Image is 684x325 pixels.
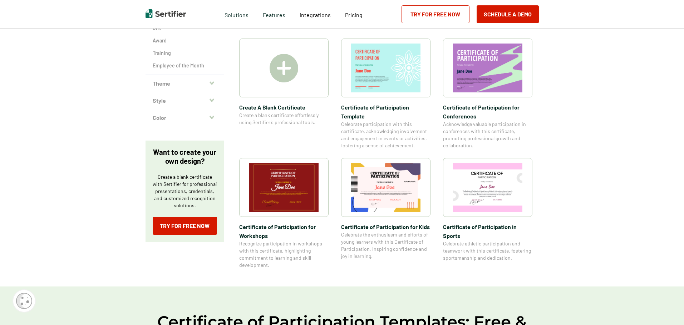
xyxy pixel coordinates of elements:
[146,109,224,126] button: Color
[153,37,217,44] a: Award
[341,39,430,149] a: Certificate of Participation TemplateCertificate of Participation TemplateCelebrate participation...
[16,293,32,309] img: Cookie Popup Icon
[453,163,522,212] img: Certificate of Participation in Sports
[351,44,420,92] img: Certificate of Participation Template
[300,11,331,18] span: Integrations
[300,10,331,19] a: Integrations
[239,240,329,269] span: Recognize participation in workshops with this certificate, highlighting commitment to learning a...
[341,158,430,269] a: Certificate of Participation for Kids​Certificate of Participation for Kids​Celebrate the enthusi...
[477,5,539,23] button: Schedule a Demo
[402,5,469,23] a: Try for Free Now
[648,291,684,325] iframe: Chat Widget
[443,39,532,149] a: Certificate of Participation for Conference​sCertificate of Participation for Conference​sAcknowl...
[443,158,532,269] a: Certificate of Participation in SportsCertificate of Participation in SportsCelebrate athletic pa...
[249,163,319,212] img: Certificate of Participation​ for Workshops
[341,231,430,260] span: Celebrate the enthusiasm and efforts of young learners with this Certificate of Participation, in...
[146,75,224,92] button: Theme
[153,148,217,166] p: Want to create your own design?
[239,158,329,269] a: Certificate of Participation​ for WorkshopsCertificate of Participation​ for WorkshopsRecognize p...
[153,173,217,209] p: Create a blank certificate with Sertifier for professional presentations, credentials, and custom...
[153,217,217,235] a: Try for Free Now
[341,222,430,231] span: Certificate of Participation for Kids​
[153,62,217,69] a: Employee of the Month
[351,163,420,212] img: Certificate of Participation for Kids​
[153,50,217,57] a: Training
[345,11,363,18] span: Pricing
[270,54,298,82] img: Create A Blank Certificate
[239,112,329,126] span: Create a blank certificate effortlessly using Sertifier’s professional tools.
[443,103,532,121] span: Certificate of Participation for Conference​s
[263,10,285,19] span: Features
[146,9,186,18] img: Sertifier | Digital Credentialing Platform
[443,222,532,240] span: Certificate of Participation in Sports
[443,240,532,261] span: Celebrate athletic participation and teamwork with this certificate, fostering sportsmanship and ...
[453,44,522,92] img: Certificate of Participation for Conference​s
[443,121,532,149] span: Acknowledge valuable participation in conferences with this certificate, promoting professional g...
[341,121,430,149] span: Celebrate participation with this certificate, acknowledging involvement and engagement in events...
[146,92,224,109] button: Style
[225,10,248,19] span: Solutions
[239,103,329,112] span: Create A Blank Certificate
[341,103,430,121] span: Certificate of Participation Template
[345,10,363,19] a: Pricing
[239,222,329,240] span: Certificate of Participation​ for Workshops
